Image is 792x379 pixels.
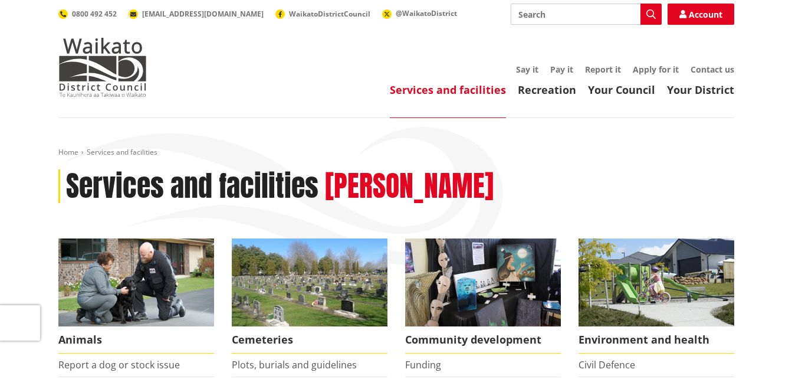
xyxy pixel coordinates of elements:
[579,238,734,326] img: New housing in Pokeno
[668,4,734,25] a: Account
[405,238,561,354] a: Matariki Travelling Suitcase Art Exhibition Community development
[325,169,494,204] h2: [PERSON_NAME]
[58,238,214,354] a: Waikato District Council Animal Control team Animals
[58,238,214,326] img: Animal Control
[579,326,734,354] span: Environment and health
[396,8,457,18] span: @WaikatoDistrict
[516,64,538,75] a: Say it
[289,9,370,19] span: WaikatoDistrictCouncil
[667,83,734,97] a: Your District
[691,64,734,75] a: Contact us
[585,64,621,75] a: Report it
[275,9,370,19] a: WaikatoDistrictCouncil
[232,326,387,354] span: Cemeteries
[58,326,214,354] span: Animals
[738,329,780,372] iframe: Messenger Launcher
[633,64,679,75] a: Apply for it
[87,147,157,157] span: Services and facilities
[66,169,318,204] h1: Services and facilities
[518,83,576,97] a: Recreation
[58,9,117,19] a: 0800 492 452
[232,238,387,326] img: Huntly Cemetery
[382,8,457,18] a: @WaikatoDistrict
[390,83,506,97] a: Services and facilities
[405,358,441,371] a: Funding
[58,147,78,157] a: Home
[511,4,662,25] input: Search input
[579,358,635,371] a: Civil Defence
[129,9,264,19] a: [EMAIL_ADDRESS][DOMAIN_NAME]
[588,83,655,97] a: Your Council
[232,358,357,371] a: Plots, burials and guidelines
[58,148,734,158] nav: breadcrumb
[405,326,561,354] span: Community development
[579,238,734,354] a: New housing in Pokeno Environment and health
[72,9,117,19] span: 0800 492 452
[232,238,387,354] a: Huntly Cemetery Cemeteries
[58,38,147,97] img: Waikato District Council - Te Kaunihera aa Takiwaa o Waikato
[550,64,573,75] a: Pay it
[405,238,561,326] img: Matariki Travelling Suitcase Art Exhibition
[142,9,264,19] span: [EMAIL_ADDRESS][DOMAIN_NAME]
[58,358,180,371] a: Report a dog or stock issue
